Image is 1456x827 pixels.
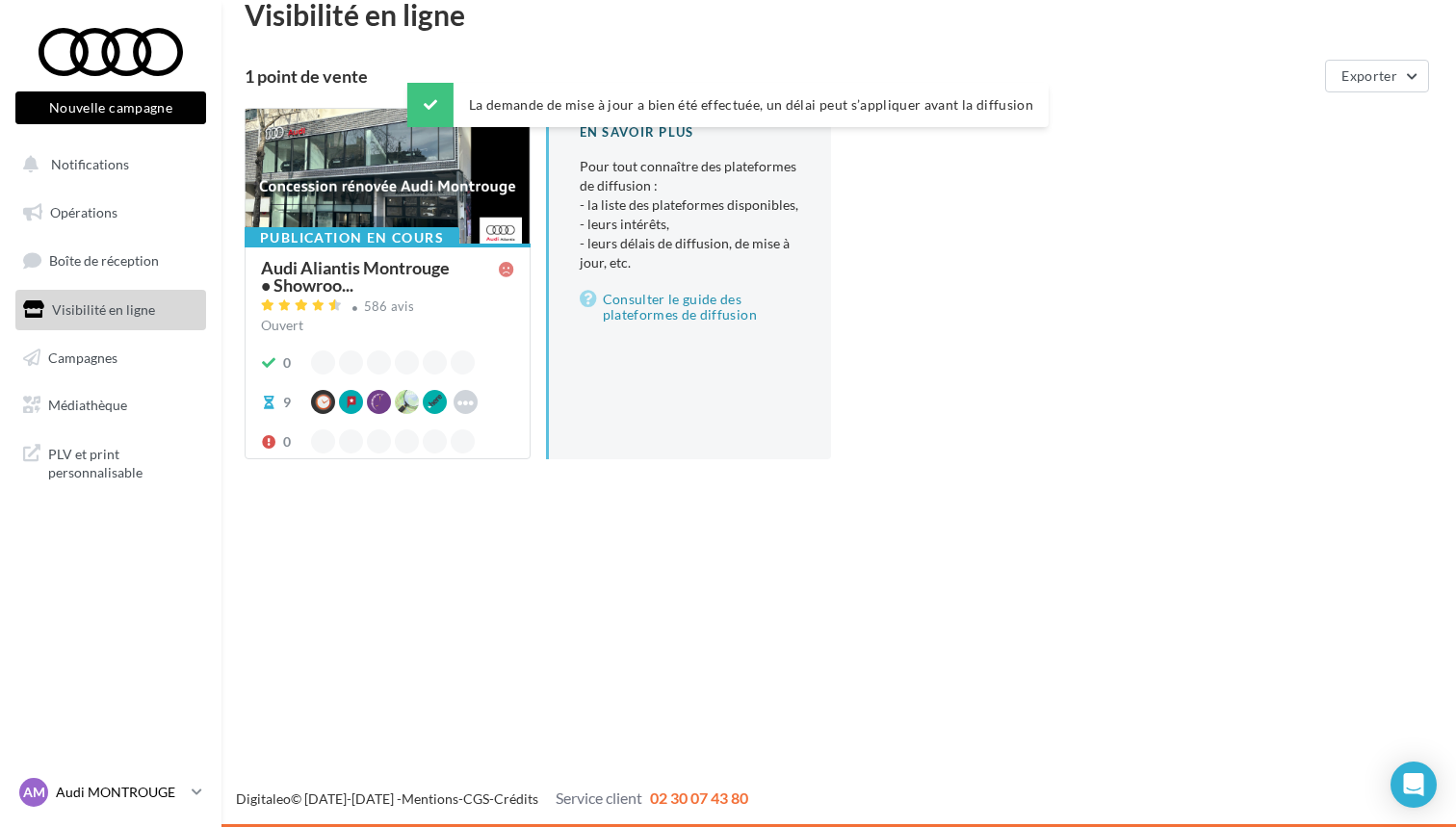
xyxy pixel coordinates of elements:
span: Boîte de réception [49,252,159,269]
div: 0 [283,432,291,452]
a: Boîte de réception [12,240,210,281]
a: Consulter le guide des plateformes de diffusion [580,288,801,326]
span: Visibilité en ligne [52,301,155,318]
p: Audi MONTROUGE [56,783,184,802]
span: © [DATE]-[DATE] - - - [236,790,748,807]
span: Campagnes [48,349,117,365]
a: Digitaleo [236,790,291,807]
li: - leurs intérêts, [580,215,801,234]
div: 0 [283,353,291,373]
li: - la liste des plateformes disponibles, [580,195,801,215]
span: PLV et print personnalisable [48,441,198,482]
button: Nouvelle campagne [15,91,206,124]
span: 02 30 07 43 80 [650,788,748,807]
a: CGS [463,790,489,807]
button: Exporter [1325,60,1429,92]
div: 1 point de vente [245,67,1317,85]
span: Audi Aliantis Montrouge • Showroo... [261,259,499,294]
a: Opérations [12,193,210,233]
div: 9 [283,393,291,412]
a: Mentions [402,790,458,807]
p: Pour tout connaître des plateformes de diffusion : [580,157,801,272]
button: Notifications [12,144,202,185]
div: La demande de mise à jour a bien été effectuée, un délai peut s’appliquer avant la diffusion [407,83,1049,127]
span: Service client [556,788,642,807]
span: Exporter [1341,67,1397,84]
a: PLV et print personnalisable [12,433,210,490]
span: Notifications [51,156,129,172]
a: Crédits [494,790,538,807]
a: Médiathèque [12,385,210,426]
a: AM Audi MONTROUGE [15,774,206,811]
span: Médiathèque [48,397,127,413]
span: Ouvert [261,317,303,333]
a: Visibilité en ligne [12,290,210,330]
span: AM [23,783,45,802]
a: 586 avis [261,297,514,320]
a: Campagnes [12,338,210,378]
div: Open Intercom Messenger [1391,762,1437,808]
li: - leurs délais de diffusion, de mise à jour, etc. [580,234,801,272]
div: Publication en cours [245,227,459,248]
span: Opérations [50,204,117,220]
div: 586 avis [364,300,415,313]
